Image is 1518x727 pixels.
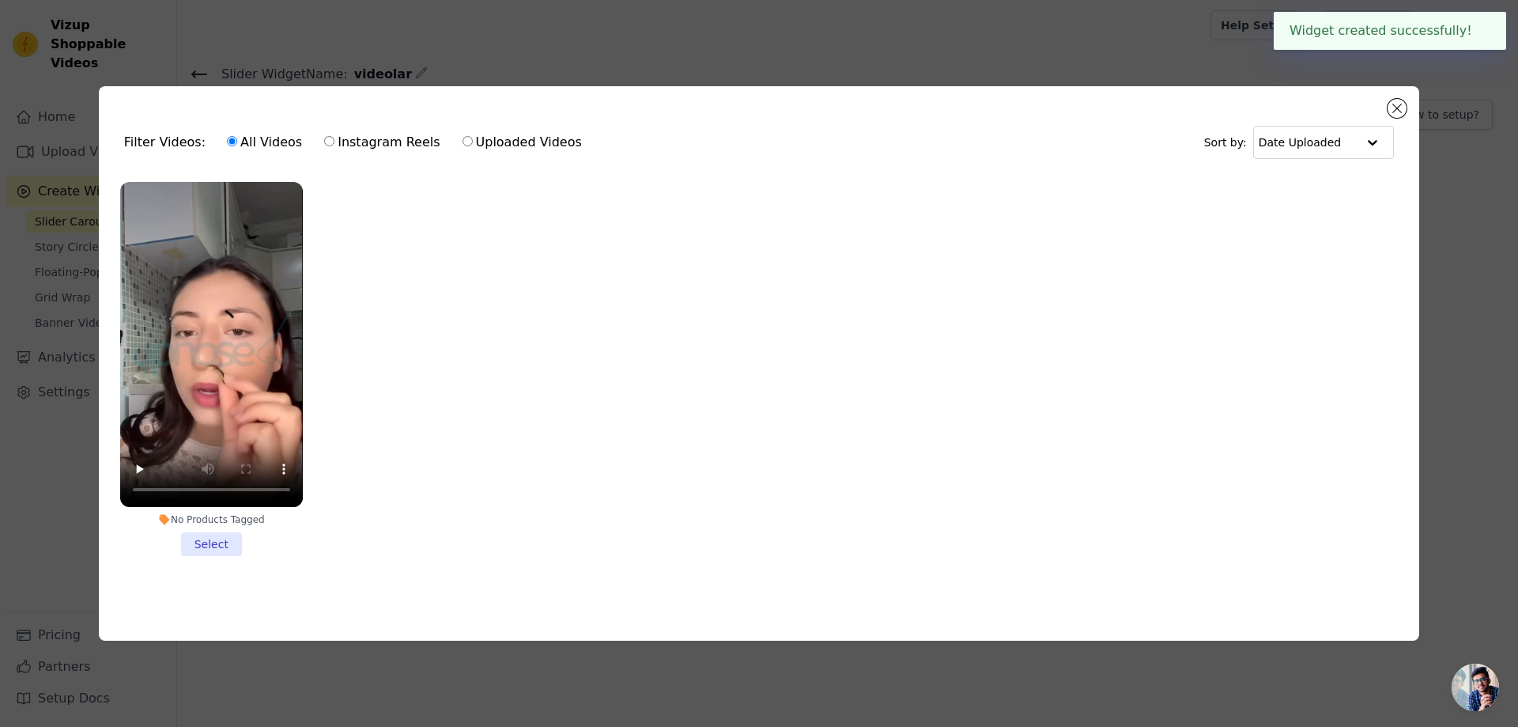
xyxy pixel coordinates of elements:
[226,132,303,153] label: All Videos
[1204,126,1395,159] div: Sort by:
[323,132,440,153] label: Instagram Reels
[124,124,591,161] div: Filter Videos:
[120,513,303,526] div: No Products Tagged
[1274,12,1506,50] div: Widget created successfully!
[1452,664,1499,711] a: Açık sohbet
[462,132,583,153] label: Uploaded Videos
[1388,99,1407,118] button: Close modal
[1472,21,1490,40] button: Close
